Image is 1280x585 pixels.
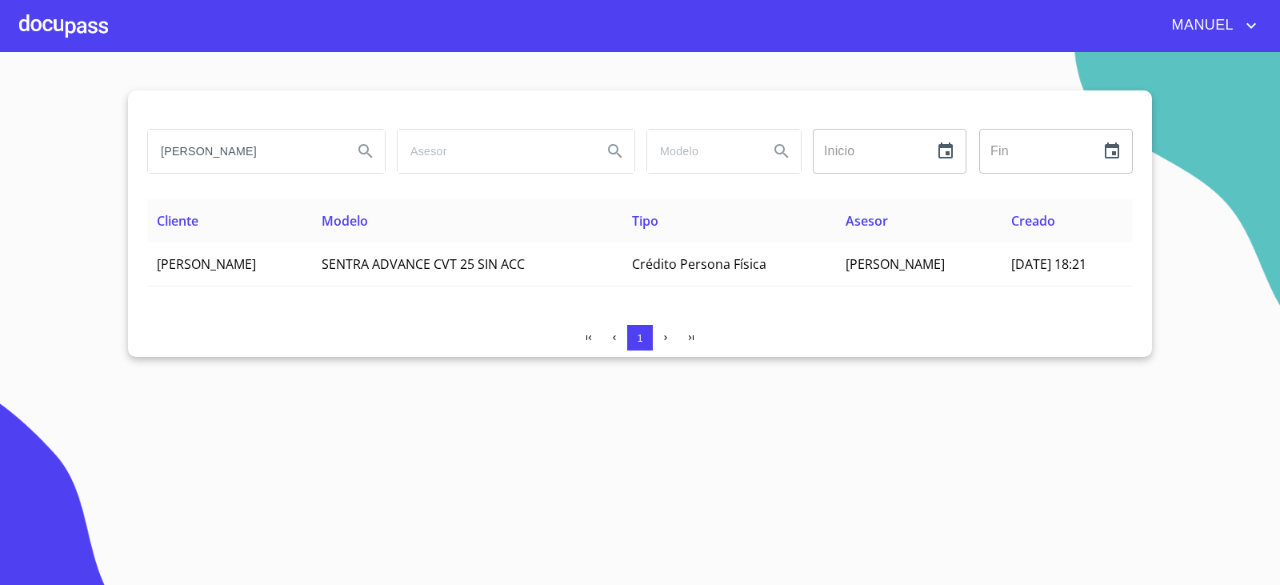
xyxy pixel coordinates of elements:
[346,132,385,170] button: Search
[632,212,658,230] span: Tipo
[322,255,525,273] span: SENTRA ADVANCE CVT 25 SIN ACC
[762,132,801,170] button: Search
[1160,13,1261,38] button: account of current user
[148,130,340,173] input: search
[322,212,368,230] span: Modelo
[1160,13,1242,38] span: MANUEL
[627,325,653,351] button: 1
[596,132,634,170] button: Search
[846,255,945,273] span: [PERSON_NAME]
[846,212,888,230] span: Asesor
[398,130,590,173] input: search
[157,255,256,273] span: [PERSON_NAME]
[1011,255,1086,273] span: [DATE] 18:21
[647,130,756,173] input: search
[1011,212,1055,230] span: Creado
[637,332,642,344] span: 1
[157,212,198,230] span: Cliente
[632,255,766,273] span: Crédito Persona Física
